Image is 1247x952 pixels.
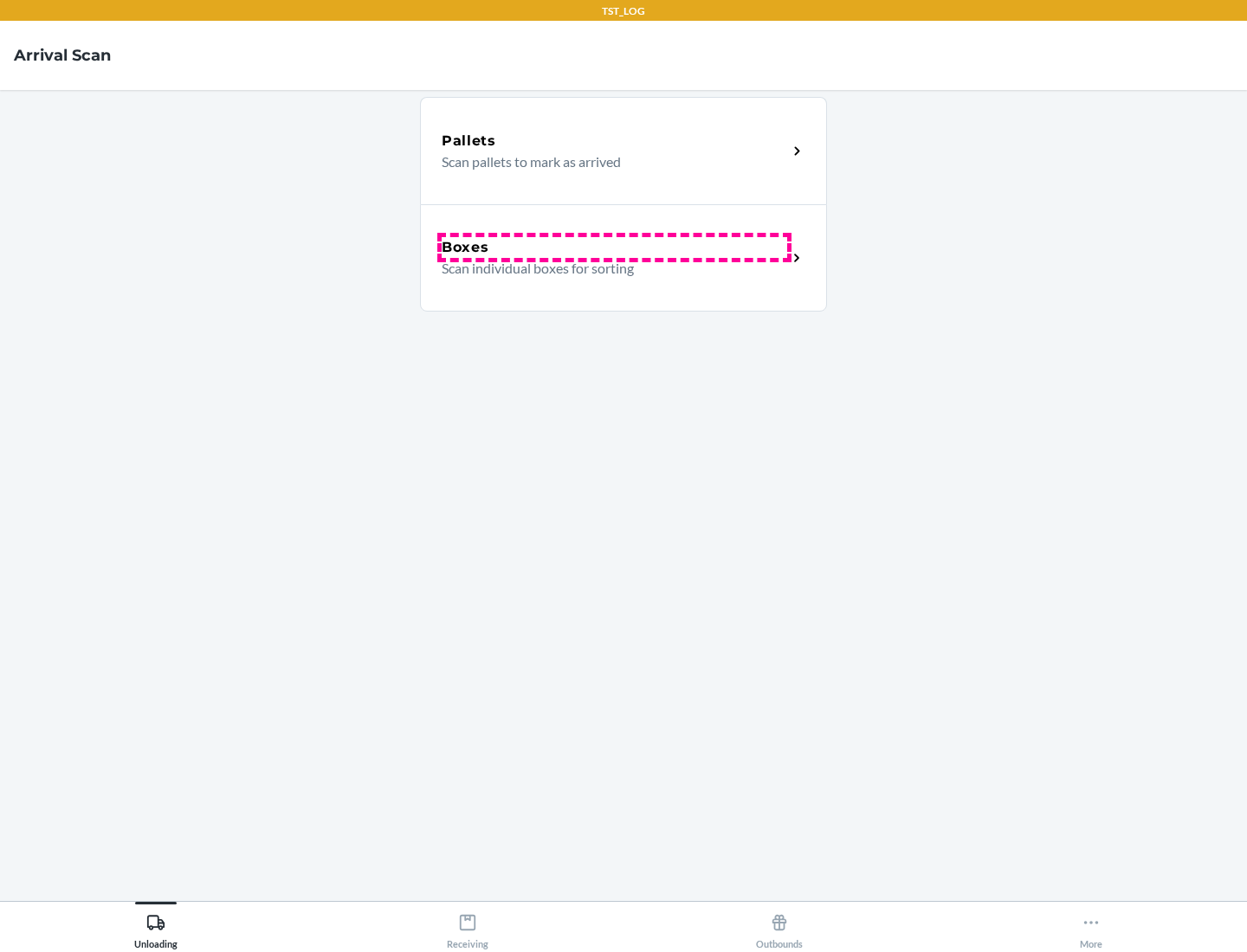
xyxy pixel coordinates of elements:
[312,902,623,949] button: Receiving
[14,44,111,67] h4: Arrival Scan
[134,906,178,949] div: Unloading
[602,3,645,19] p: TST_LOG
[442,151,773,172] p: Scan pallets to mark as arrived
[1080,906,1102,949] div: More
[442,131,496,151] h5: Pallets
[442,237,489,258] h5: Boxes
[447,906,488,949] div: Receiving
[935,902,1247,949] button: More
[756,906,803,949] div: Outbounds
[420,97,827,204] a: PalletsScan pallets to mark as arrived
[623,902,935,949] button: Outbounds
[420,204,827,312] a: BoxesScan individual boxes for sorting
[442,258,773,279] p: Scan individual boxes for sorting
